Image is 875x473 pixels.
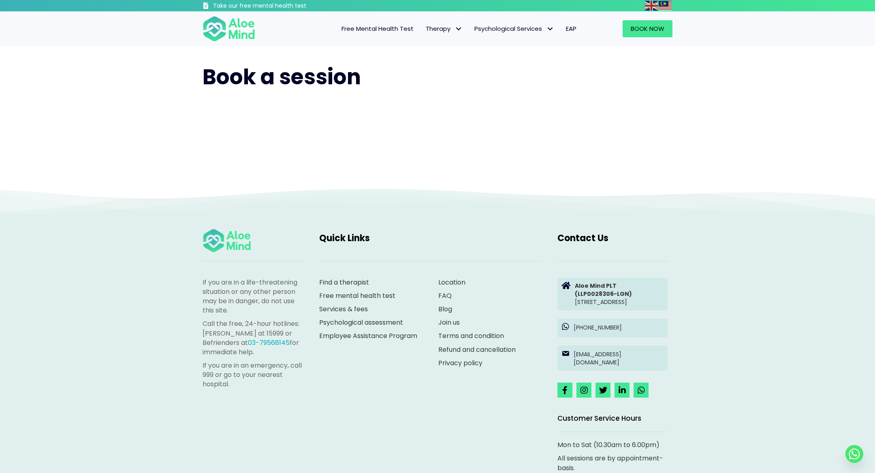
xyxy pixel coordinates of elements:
a: Book Now [623,20,672,37]
a: Location [438,278,465,287]
img: ms [659,1,672,11]
a: TherapyTherapy: submenu [420,20,468,37]
a: Free Mental Health Test [335,20,420,37]
a: Terms and condition [438,331,504,340]
a: [EMAIL_ADDRESS][DOMAIN_NAME] [557,345,668,371]
img: Aloe mind Logo [203,15,255,42]
span: Therapy: submenu [452,23,464,35]
a: EAP [560,20,583,37]
p: [EMAIL_ADDRESS][DOMAIN_NAME] [574,350,664,367]
a: Find a therapist [319,278,369,287]
p: If you are in an emergency, call 999 or go to your nearest hospital. [203,361,303,389]
a: Malay [659,1,672,10]
span: Book a session [203,62,361,92]
h3: Take our free mental health test [213,2,350,10]
span: Psychological Services: submenu [544,23,556,35]
span: Book Now [631,24,664,33]
span: Therapy [426,24,462,33]
a: Free mental health test [319,291,395,300]
p: [STREET_ADDRESS] [575,282,664,306]
span: Contact Us [557,232,608,244]
p: All sessions are by appointment-basis. [557,454,668,472]
a: Take our free mental health test [203,2,350,11]
span: Free Mental Health Test [341,24,414,33]
a: Whatsapp [845,445,863,463]
a: Privacy policy [438,358,482,368]
a: Join us [438,318,460,327]
a: 03-79568145 [248,338,290,347]
img: Aloe mind Logo [203,228,251,253]
a: Psychological assessment [319,318,403,327]
nav: Menu [266,20,583,37]
p: If you are in a life-threatening situation or any other person may be in danger, do not use this ... [203,278,303,315]
a: Refund and cancellation [438,345,516,354]
a: Blog [438,304,452,314]
p: Call the free, 24-hour hotlines: [PERSON_NAME] at 15999 or Befrienders at for immediate help. [203,319,303,357]
p: [PHONE_NUMBER] [574,323,664,332]
span: EAP [566,24,576,33]
strong: Aloe Mind PLT [575,282,617,290]
a: Services & fees [319,304,368,314]
a: English [645,1,659,10]
span: Psychological Services [474,24,554,33]
strong: (LLP0028306-LGN) [575,290,632,298]
a: Aloe Mind PLT(LLP0028306-LGN)[STREET_ADDRESS] [557,278,668,310]
a: Employee Assistance Program [319,331,417,340]
span: Customer Service Hours [557,413,641,423]
a: Psychological ServicesPsychological Services: submenu [468,20,560,37]
iframe: Booking widget [203,108,672,169]
img: en [645,1,658,11]
span: Quick Links [319,232,370,244]
a: FAQ [438,291,452,300]
p: Mon to Sat (10.30am to 6.00pm) [557,440,668,449]
a: [PHONE_NUMBER] [557,319,668,337]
